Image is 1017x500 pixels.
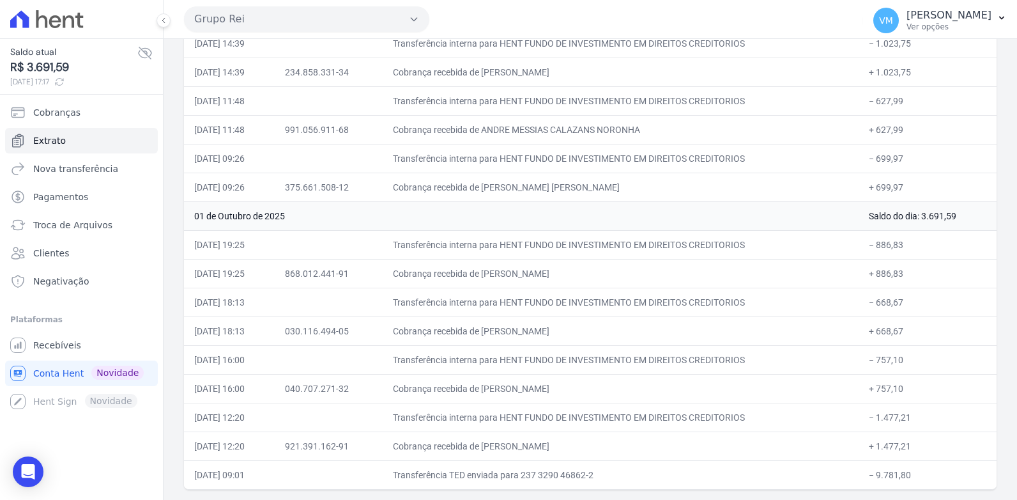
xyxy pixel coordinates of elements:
td: 030.116.494-05 [275,316,383,345]
a: Nova transferência [5,156,158,182]
td: + 1.023,75 [859,58,997,86]
td: + 886,83 [859,259,997,288]
td: Saldo do dia: 3.691,59 [859,201,997,230]
td: [DATE] 18:13 [184,288,275,316]
span: Nova transferência [33,162,118,175]
nav: Sidebar [10,100,153,414]
td: Cobrança recebida de [PERSON_NAME] [383,432,859,460]
td: − 9.781,80 [859,460,997,489]
span: Pagamentos [33,191,88,203]
td: [DATE] 16:00 [184,345,275,374]
td: 375.661.508-12 [275,173,383,201]
span: R$ 3.691,59 [10,59,137,76]
td: Transferência interna para HENT FUNDO DE INVESTIMENTO EM DIREITOS CREDITORIOS [383,230,859,259]
td: [DATE] 11:48 [184,115,275,144]
span: Clientes [33,247,69,260]
span: Recebíveis [33,339,81,352]
td: 868.012.441-91 [275,259,383,288]
td: Cobrança recebida de ANDRE MESSIAS CALAZANS NORONHA [383,115,859,144]
span: [DATE] 17:17 [10,76,137,88]
td: − 1.023,75 [859,29,997,58]
td: Transferência interna para HENT FUNDO DE INVESTIMENTO EM DIREITOS CREDITORIOS [383,86,859,115]
a: Negativação [5,269,158,294]
td: + 1.477,21 [859,432,997,460]
td: − 1.477,21 [859,403,997,432]
td: Transferência interna para HENT FUNDO DE INVESTIMENTO EM DIREITOS CREDITORIOS [383,144,859,173]
td: Transferência interna para HENT FUNDO DE INVESTIMENTO EM DIREITOS CREDITORIOS [383,345,859,374]
td: − 699,97 [859,144,997,173]
span: Novidade [91,366,144,380]
td: [DATE] 19:25 [184,259,275,288]
span: Negativação [33,275,89,288]
td: [DATE] 14:39 [184,29,275,58]
td: 991.056.911-68 [275,115,383,144]
p: Ver opções [906,22,991,32]
td: Transferência interna para HENT FUNDO DE INVESTIMENTO EM DIREITOS CREDITORIOS [383,29,859,58]
td: Cobrança recebida de [PERSON_NAME] [383,374,859,403]
span: Cobranças [33,106,80,119]
td: Cobrança recebida de [PERSON_NAME] [383,316,859,345]
a: Clientes [5,240,158,266]
div: Open Intercom Messenger [13,457,43,487]
a: Extrato [5,128,158,153]
td: [DATE] 12:20 [184,403,275,432]
td: 921.391.162-91 [275,432,383,460]
a: Recebíveis [5,332,158,358]
td: Transferência interna para HENT FUNDO DE INVESTIMENTO EM DIREITOS CREDITORIOS [383,403,859,432]
td: [DATE] 18:13 [184,316,275,345]
td: − 668,67 [859,288,997,316]
td: Cobrança recebida de [PERSON_NAME] [PERSON_NAME] [383,173,859,201]
td: + 699,97 [859,173,997,201]
td: 01 de Outubro de 2025 [184,201,859,230]
td: − 886,83 [859,230,997,259]
a: Pagamentos [5,184,158,210]
span: Extrato [33,134,66,147]
div: Plataformas [10,312,153,327]
td: − 757,10 [859,345,997,374]
a: Conta Hent Novidade [5,361,158,386]
td: Transferência TED enviada para 237 3290 46862-2 [383,460,859,489]
td: [DATE] 12:20 [184,432,275,460]
a: Cobranças [5,100,158,125]
td: + 757,10 [859,374,997,403]
span: Conta Hent [33,367,84,380]
span: VM [879,16,893,25]
span: Troca de Arquivos [33,219,112,231]
td: 040.707.271-32 [275,374,383,403]
td: [DATE] 09:26 [184,144,275,173]
td: + 627,99 [859,115,997,144]
td: Transferência interna para HENT FUNDO DE INVESTIMENTO EM DIREITOS CREDITORIOS [383,288,859,316]
td: [DATE] 11:48 [184,86,275,115]
td: [DATE] 14:39 [184,58,275,86]
a: Troca de Arquivos [5,212,158,238]
td: + 668,67 [859,316,997,345]
button: VM [PERSON_NAME] Ver opções [863,3,1017,38]
td: Cobrança recebida de [PERSON_NAME] [383,259,859,288]
td: [DATE] 09:26 [184,173,275,201]
span: Saldo atual [10,45,137,59]
p: [PERSON_NAME] [906,9,991,22]
td: [DATE] 19:25 [184,230,275,259]
td: 234.858.331-34 [275,58,383,86]
td: [DATE] 09:01 [184,460,275,489]
td: [DATE] 16:00 [184,374,275,403]
td: Cobrança recebida de [PERSON_NAME] [383,58,859,86]
td: − 627,99 [859,86,997,115]
button: Grupo Rei [184,6,429,32]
